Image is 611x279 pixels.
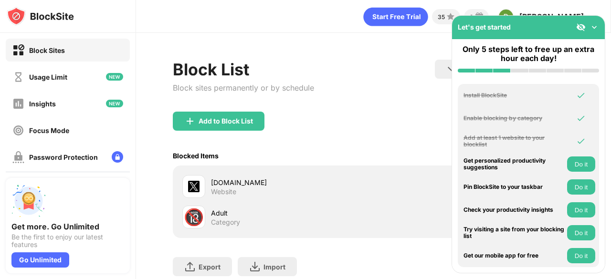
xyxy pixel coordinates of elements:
[438,13,445,21] div: 35
[211,218,240,227] div: Category
[199,117,253,125] div: Add to Block List
[106,100,123,107] img: new-icon.svg
[567,156,595,172] button: Do it
[576,136,586,146] img: omni-check.svg
[567,225,595,240] button: Do it
[567,248,595,263] button: Do it
[7,7,74,26] img: logo-blocksite.svg
[173,60,314,79] div: Block List
[211,177,374,187] div: [DOMAIN_NAME]
[29,100,56,108] div: Insights
[173,152,219,160] div: Blocked Items
[188,181,200,192] img: favicons
[458,45,599,63] div: Only 5 steps left to free up an extra hour each day!
[11,252,69,268] div: Go Unlimited
[445,11,456,22] img: points-small.svg
[12,151,24,163] img: password-protection-off.svg
[29,126,69,134] div: Focus Mode
[199,263,221,271] div: Export
[12,71,24,83] img: time-usage-off.svg
[576,114,586,123] img: omni-check.svg
[211,208,374,218] div: Adult
[11,233,124,248] div: Be the first to enjoy our latest features
[567,202,595,217] button: Do it
[464,207,565,213] div: Check your productivity insights
[519,12,584,21] div: [PERSON_NAME]
[106,73,123,81] img: new-icon.svg
[12,44,24,56] img: block-on.svg
[590,22,599,32] img: omni-setup-toggle.svg
[567,179,595,195] button: Do it
[184,207,204,227] div: 🔞
[458,23,511,31] div: Let's get started
[576,91,586,100] img: omni-check.svg
[12,98,24,110] img: insights-off.svg
[576,22,586,32] img: eye-not-visible.svg
[29,46,65,54] div: Block Sites
[211,187,236,196] div: Website
[464,92,565,99] div: Install BlockSite
[474,11,485,22] img: reward-small.svg
[464,115,565,122] div: Enable blocking by category
[29,73,67,81] div: Usage Limit
[12,124,24,136] img: focus-off.svg
[11,222,124,231] div: Get more. Go Unlimited
[464,226,565,240] div: Try visiting a site from your blocking list
[464,134,565,148] div: Add at least 1 website to your blocklist
[464,157,565,171] div: Get personalized productivity suggestions
[498,9,514,24] img: ACg8ocI-aadDHtLtJONGv8I8uEkaEr64aASbP7m47xPATvXvoLpNIA=s96-c
[11,184,46,218] img: push-unlimited.svg
[263,263,285,271] div: Import
[29,153,98,161] div: Password Protection
[464,252,565,259] div: Get our mobile app for free
[464,184,565,190] div: Pin BlockSite to your taskbar
[363,7,428,26] div: animation
[112,151,123,163] img: lock-menu.svg
[173,83,314,93] div: Block sites permanently or by schedule
[470,13,474,21] div: 3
